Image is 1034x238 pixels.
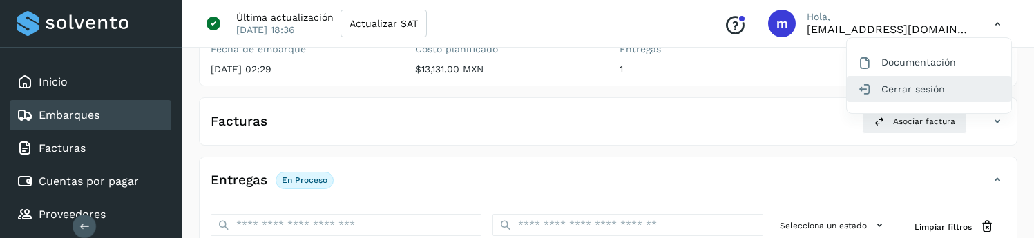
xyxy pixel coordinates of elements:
[10,67,171,97] div: Inicio
[10,133,171,163] div: Facturas
[10,199,171,230] div: Proveedores
[10,100,171,130] div: Embarques
[10,166,171,197] div: Cuentas por pagar
[39,175,139,188] a: Cuentas por pagar
[847,49,1011,75] div: Documentación
[39,108,99,121] a: Embarques
[39,208,106,221] a: Proveedores
[39,75,68,88] a: Inicio
[39,141,86,155] a: Facturas
[847,76,1011,102] div: Cerrar sesión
